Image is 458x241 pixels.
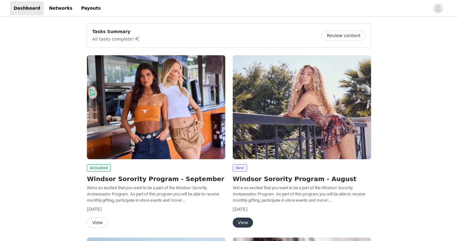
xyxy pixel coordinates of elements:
[233,55,371,159] img: Windsor
[233,218,253,228] button: View
[87,185,219,203] span: We're so excited that you want to be a part of the Windsor Sorority Ambassador Program. As part o...
[92,28,140,35] p: Tasks Summary
[87,218,108,228] button: View
[10,1,44,15] a: Dashboard
[233,185,365,203] span: We're so excited that you want to be a part of the Windsor Sorority Ambassador Program. As part o...
[87,55,225,159] img: Windsor
[77,1,104,15] a: Payouts
[87,220,108,225] a: View
[233,207,247,212] span: [DATE]
[233,220,253,225] a: View
[233,164,247,172] span: New
[322,31,366,41] button: Review content
[87,164,111,172] span: Activated
[87,207,102,212] span: [DATE]
[87,174,225,184] h2: Windsor Sorority Program - September
[233,174,371,184] h2: Windsor Sorority Program - August
[435,3,441,13] div: avatar
[92,35,140,42] p: All tasks complete!
[45,1,76,15] a: Networks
